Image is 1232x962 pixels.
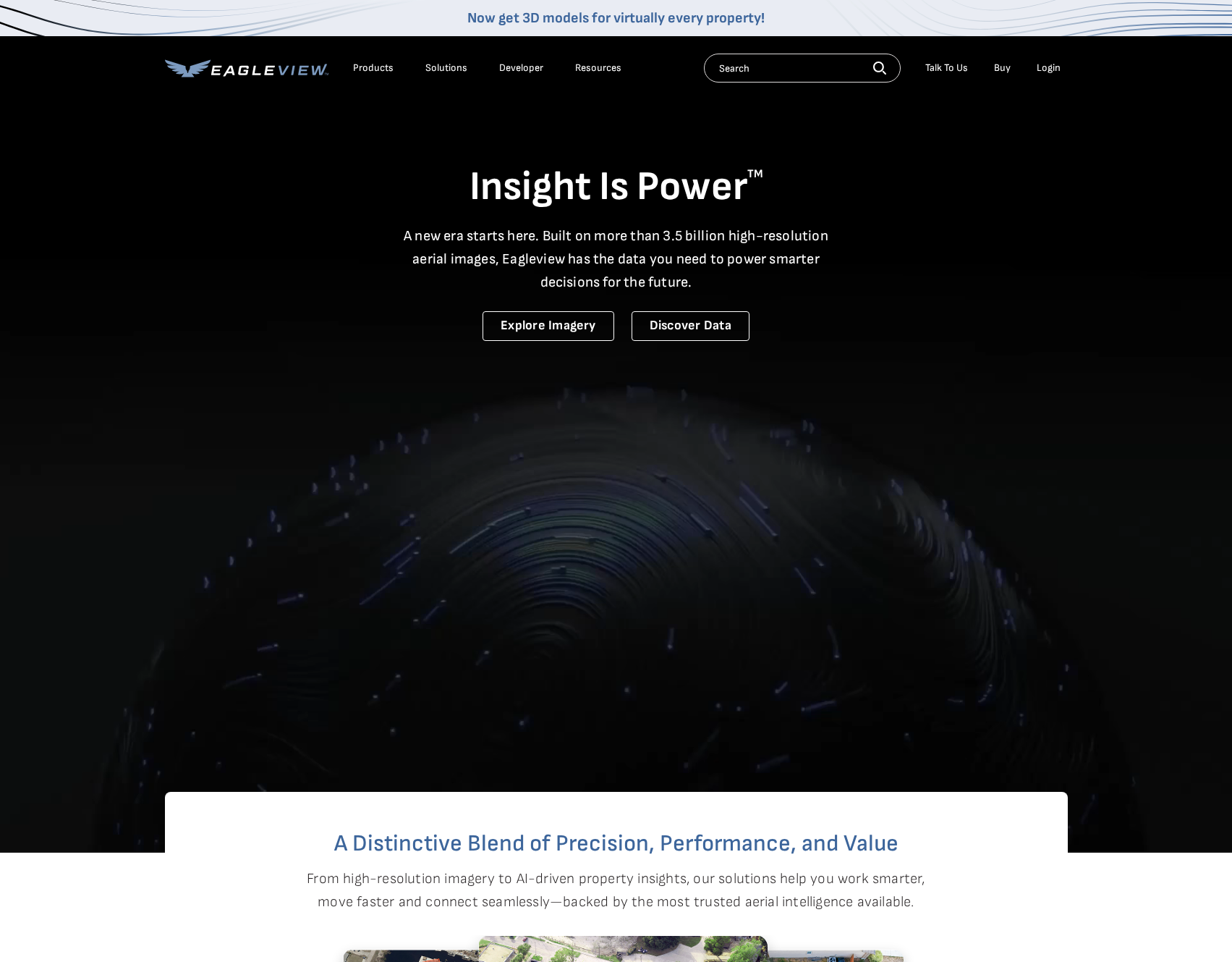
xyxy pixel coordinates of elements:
div: Login [1037,62,1061,75]
sup: TM [747,167,763,181]
a: Discover Data [632,311,749,341]
h2: A Distinctive Blend of Precision, Performance, and Value [223,832,1010,856]
div: Products [353,62,394,75]
p: From high-resolution imagery to AI-driven property insights, our solutions help you work smarter,... [307,867,926,914]
h1: Insight Is Power [165,162,1068,213]
a: Buy [994,62,1011,75]
a: Developer [499,62,543,75]
div: Talk To Us [925,62,968,75]
a: Explore Imagery [483,311,614,341]
a: Now get 3D models for virtually every property! [467,9,765,27]
p: A new era starts here. Built on more than 3.5 billion high-resolution aerial images, Eagleview ha... [395,224,838,294]
div: Solutions [425,62,467,75]
div: Resources [575,62,621,75]
input: Search [704,54,901,83]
